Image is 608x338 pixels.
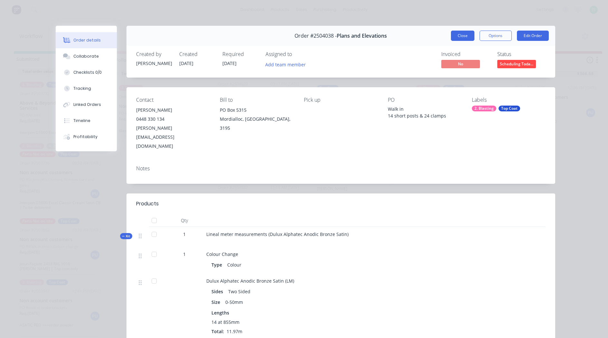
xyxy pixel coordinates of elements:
div: Type [211,260,225,269]
div: Invoiced [441,51,490,57]
span: [DATE] [222,60,237,66]
div: [PERSON_NAME] [136,106,210,115]
button: Checklists 0/0 [56,64,117,80]
span: Dulux Alphatec Anodic Bronze Satin (LM) [206,278,294,284]
div: Walk in 14 short posts & 24 clamps [388,106,462,119]
span: 11.97m [224,328,245,334]
div: Kit [120,233,132,239]
div: [PERSON_NAME][EMAIL_ADDRESS][DOMAIN_NAME] [136,124,210,151]
button: Timeline [56,113,117,129]
div: Size [211,297,223,307]
div: [PERSON_NAME] [136,60,172,67]
div: Bill to [220,97,294,103]
div: Order details [73,37,101,43]
div: Created [179,51,215,57]
span: [DATE] [179,60,193,66]
div: Sides [211,287,226,296]
button: Tracking [56,80,117,97]
div: Created by [136,51,172,57]
div: Tracking [73,86,91,91]
button: Close [451,31,474,41]
span: Colour Change [206,251,238,257]
div: [PERSON_NAME]0448 330 134[PERSON_NAME][EMAIL_ADDRESS][DOMAIN_NAME] [136,106,210,151]
button: Options [480,31,512,41]
div: PO [388,97,462,103]
span: Lineal meter measurements (Dulux Alphatec Anodic Bronze Satin) [206,231,349,237]
button: Linked Orders [56,97,117,113]
span: Lengths [211,309,229,316]
div: Status [497,51,546,57]
span: Plans and Elevations [337,33,387,39]
span: 1 [183,231,186,238]
span: Kit [122,234,130,239]
div: Products [136,200,159,208]
div: Collaborate [73,53,99,59]
span: Scheduling Toda... [497,60,536,68]
div: Mordialloc, [GEOGRAPHIC_DATA], 3195 [220,115,294,133]
div: Qty [165,214,204,227]
div: Top Coat [499,106,520,111]
div: Required [222,51,258,57]
button: Scheduling Toda... [497,60,536,70]
div: Labels [472,97,546,103]
div: Contact [136,97,210,103]
div: 2. Blasting [472,106,496,111]
div: Assigned to [266,51,330,57]
div: Two Sided [226,287,253,296]
div: Notes [136,165,546,172]
div: Linked Orders [73,102,101,108]
div: Timeline [73,118,90,124]
div: Pick up [304,97,378,103]
button: Add team member [262,60,309,69]
div: Colour [225,260,244,269]
span: 1 [183,251,186,258]
button: Collaborate [56,48,117,64]
span: Total: [211,328,224,334]
div: PO Box 5315 [220,106,294,115]
span: No [441,60,480,68]
span: Order #2504038 - [295,33,337,39]
div: 0448 330 134 [136,115,210,124]
div: 0-50mm [223,297,246,307]
div: PO Box 5315Mordialloc, [GEOGRAPHIC_DATA], 3195 [220,106,294,133]
div: Checklists 0/0 [73,70,102,75]
button: Profitability [56,129,117,145]
button: Edit Order [517,31,549,41]
button: Order details [56,32,117,48]
span: 14 at 855mm [211,319,239,325]
div: Profitability [73,134,98,140]
button: Add team member [266,60,309,69]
